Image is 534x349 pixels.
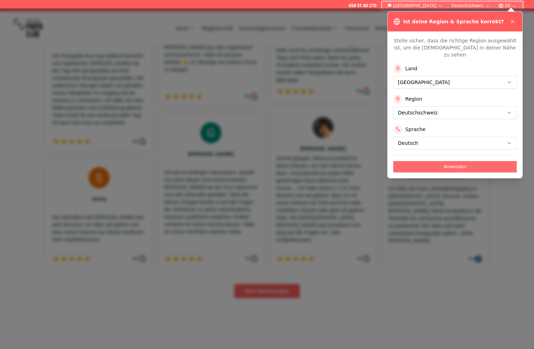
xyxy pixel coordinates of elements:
button: DE [496,1,520,10]
h3: Ist deine Region & Sprache korrekt? [403,18,504,25]
button: Anwenden [393,161,517,172]
a: 058 51 00 270 [348,3,376,8]
label: Region [405,95,422,102]
p: Stelle sicher, dass die richtige Region ausgewählt ist, um die [DEMOGRAPHIC_DATA] in deiner Nähe ... [393,37,517,58]
button: Deutschschweiz [449,1,493,10]
label: Sprache [405,126,425,133]
label: Land [405,65,417,72]
button: [GEOGRAPHIC_DATA] [385,1,446,10]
